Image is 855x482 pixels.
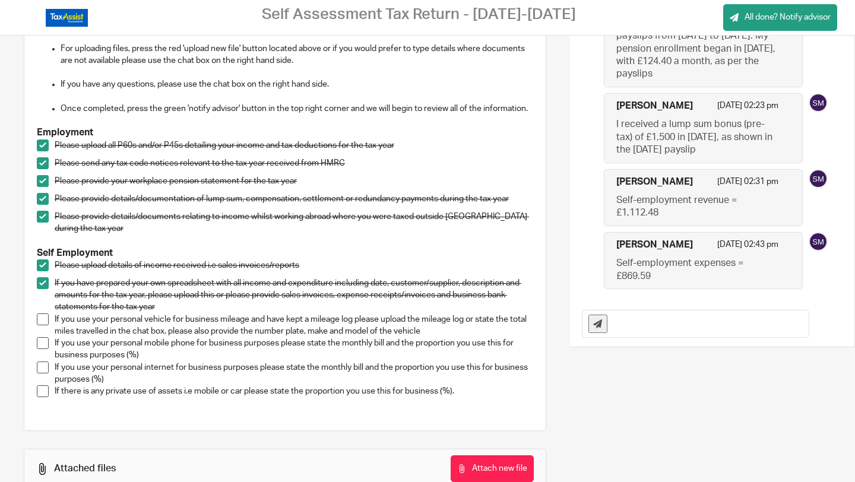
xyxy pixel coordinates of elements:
a: All done? Notify advisor [723,4,837,31]
button: Attach new file [451,455,534,482]
p: Please provide your workplace pension statement for the tax year [55,175,533,187]
p: [DATE] 02:23 pm [717,100,778,118]
p: Please provide details/documentation of lump sum, compensation, settlement or redundancy payments... [55,193,533,205]
div: Attached files [54,462,116,475]
p: If you use your personal internet for business purposes please state the monthly bill and the pro... [55,361,533,386]
p: If you have prepared your own spreadsheet with all income and expenditure including date, custome... [55,277,533,313]
h4: [PERSON_NAME] [616,239,693,251]
img: svg%3E [809,232,828,251]
strong: Employment [37,128,93,137]
p: If you have any questions, please use the chat box on the right hand side. [61,78,533,90]
img: svg%3E [809,93,828,112]
p: For uploading files, press the red 'upload new file' button located above or if you would prefer ... [61,43,533,67]
p: Please send any tax code notices relevant to the tax year received from HMRC [55,157,533,169]
h4: [PERSON_NAME] [616,100,693,112]
span: All done? Notify advisor [745,11,831,23]
p: [DATE] 02:43 pm [717,239,778,257]
p: Self-employment revenue = £1,112.48 [616,194,778,220]
p: I received a lump sum bonus (pre-tax) of £1,500 in [DATE], as shown in the [DATE] payslip [616,118,778,156]
p: If you use your personal mobile phone for business purposes please state the monthly bill and the... [55,337,533,361]
h2: Self Assessment Tax Return - [DATE]-[DATE] [262,5,576,24]
p: [DATE] 02:31 pm [717,176,778,194]
p: Please upload details of income received i.e sales invoices/reports [55,259,533,271]
strong: Self Employment [37,248,113,258]
p: Once completed, press the green 'notify advisor' button in the top right corner and we will begin... [61,103,533,115]
p: Please provide details/documents relating to income whilst working abroad where you were taxed ou... [55,211,533,235]
img: svg%3E [809,169,828,188]
p: Self-employment expenses = £869.59 [616,257,778,283]
img: Logo_TaxAssistAccountants_FullColour_RGB.png [46,9,88,27]
p: Please upload all P60s and/or P45s detailing your income and tax deductions for the tax year [55,139,533,151]
p: If there is any private use of assets i.e mobile or car please state the proportion you use this ... [55,385,533,397]
h4: [PERSON_NAME] [616,176,693,188]
p: If you use your personal vehicle for business mileage and have kept a mileage log please upload t... [55,313,533,338]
